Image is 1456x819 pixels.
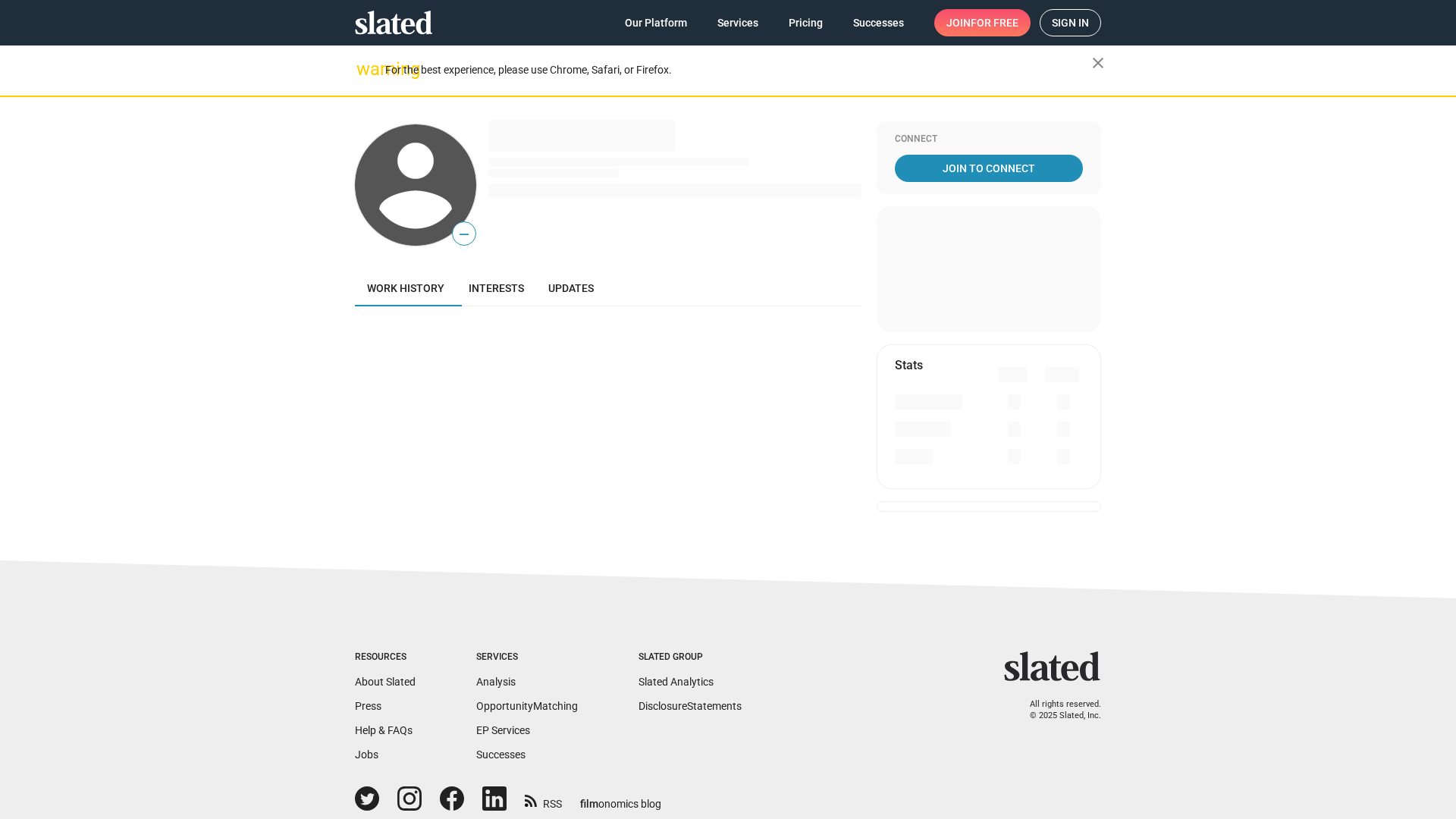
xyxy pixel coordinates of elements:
a: Jobs [355,748,378,761]
a: Help & FAQs [355,724,413,736]
a: About Slated [355,676,416,688]
a: Successes [841,9,916,36]
span: Updates [548,282,594,294]
mat-card-title: Stats [895,357,923,373]
span: Interests [469,282,524,294]
a: Press [355,700,381,712]
a: Analysis [476,676,516,688]
span: — [453,224,475,244]
a: filmonomics blog [580,785,661,811]
a: Slated Analytics [639,676,714,688]
div: Connect [895,133,1083,146]
span: Successes [853,9,904,36]
a: Pricing [777,9,835,36]
a: Our Platform [613,9,699,36]
span: for free [971,9,1018,36]
span: film [580,798,598,810]
a: Join To Connect [895,155,1083,182]
a: Services [705,9,770,36]
a: Updates [536,270,606,306]
span: Work history [367,282,444,294]
a: Sign in [1040,9,1101,36]
span: Our Platform [625,9,687,36]
a: Work history [355,270,457,306]
div: Slated Group [639,651,742,664]
a: Successes [476,748,526,761]
a: Joinfor free [934,9,1031,36]
span: Join To Connect [898,155,1080,182]
a: Interests [457,270,536,306]
span: Services [717,9,758,36]
a: RSS [525,788,562,811]
mat-icon: close [1089,54,1107,72]
span: Join [946,9,1018,36]
a: OpportunityMatching [476,700,578,712]
div: Services [476,651,578,664]
div: For the best experience, please use Chrome, Safari, or Firefox. [385,60,1092,80]
mat-icon: warning [356,60,375,78]
p: All rights reserved. © 2025 Slated, Inc. [1014,699,1101,721]
span: Pricing [789,9,823,36]
a: DisclosureStatements [639,700,742,712]
span: Sign in [1052,10,1089,36]
div: Resources [355,651,416,664]
a: EP Services [476,724,530,736]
